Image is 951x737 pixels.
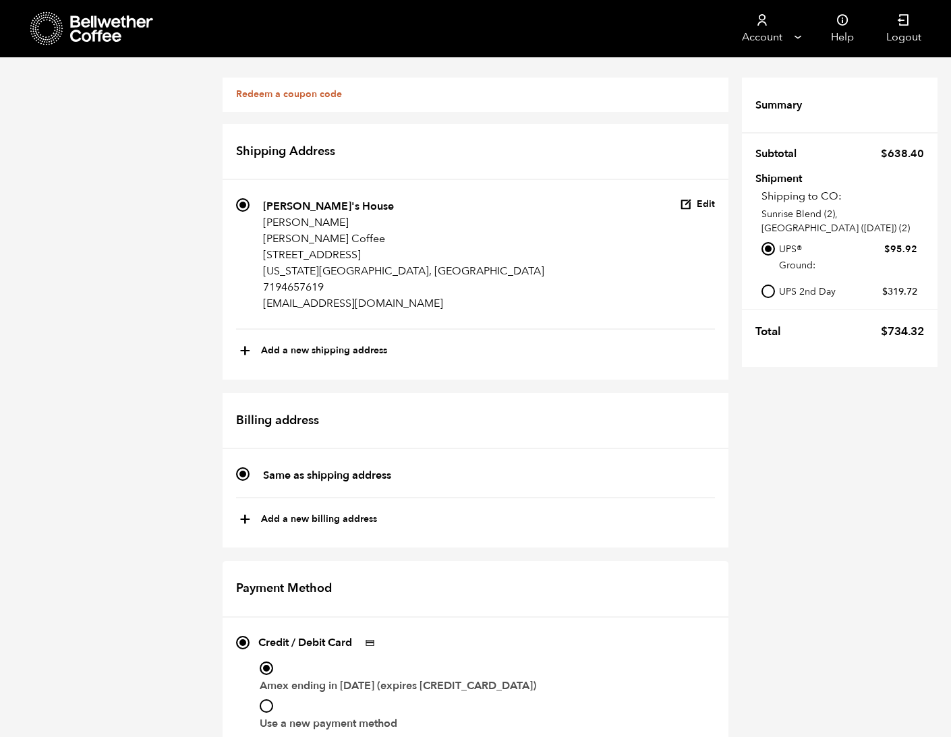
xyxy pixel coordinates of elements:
[236,467,250,481] input: Same as shipping address
[239,340,387,363] button: +Add a new shipping address
[881,146,888,161] span: $
[263,247,544,263] p: [STREET_ADDRESS]
[263,263,544,279] p: [US_STATE][GEOGRAPHIC_DATA], [GEOGRAPHIC_DATA]
[755,91,810,119] th: Summary
[779,283,917,316] label: UPS 2nd Day Air®:
[223,561,728,618] h2: Payment Method
[258,632,382,653] label: Credit / Debit Card
[882,285,888,298] span: $
[881,324,924,339] bdi: 734.32
[236,88,342,100] a: Redeem a coupon code
[263,199,394,214] strong: [PERSON_NAME]'s House
[263,295,544,312] p: [EMAIL_ADDRESS][DOMAIN_NAME]
[755,317,789,347] th: Total
[223,124,728,181] h2: Shipping Address
[884,243,890,256] span: $
[236,198,250,212] input: [PERSON_NAME]'s House [PERSON_NAME] [PERSON_NAME] Coffee [STREET_ADDRESS] [US_STATE][GEOGRAPHIC_D...
[881,146,924,161] bdi: 638.40
[779,240,917,274] label: UPS® Ground:
[755,173,833,182] th: Shipment
[884,243,917,256] bdi: 95.92
[263,214,544,231] p: [PERSON_NAME]
[263,231,544,247] p: [PERSON_NAME] Coffee
[882,285,917,298] bdi: 319.72
[239,508,251,531] span: +
[239,340,251,363] span: +
[881,324,888,339] span: $
[263,468,391,483] strong: Same as shipping address
[263,279,544,295] p: 7194657619
[260,713,715,734] label: Use a new payment method
[761,207,924,235] p: Sunrise Blend (2), [GEOGRAPHIC_DATA] ([DATE]) (2)
[260,675,715,697] label: Amex ending in [DATE] (expires [CREDIT_CARD_DATA])
[761,188,924,204] p: Shipping to CO:
[357,635,382,651] img: Credit / Debit Card
[680,198,715,211] button: Edit
[223,393,728,450] h2: Billing address
[239,508,377,531] button: +Add a new billing address
[755,140,805,168] th: Subtotal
